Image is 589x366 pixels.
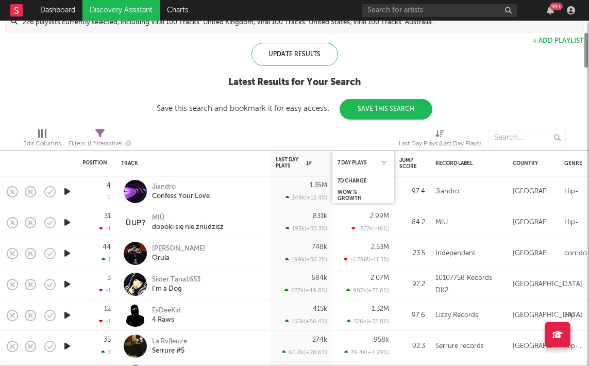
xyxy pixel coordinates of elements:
div: 31 [104,213,111,220]
div: Sister Tana1653 [152,275,200,285]
div: Last Day Plays [276,157,312,169]
div: 12 [104,306,111,312]
div: 150k ( +56.4 % ) [285,318,327,325]
div: 7D Change [338,178,374,184]
a: La RvfleuzeSerrure #5 [152,337,187,356]
div: Position [82,160,107,166]
div: dopóki się nie znüdzisz [152,223,224,232]
div: 44 [103,244,111,251]
div: corrido [564,247,587,260]
div: 97.4 [399,186,425,198]
div: Edit Columns [23,138,61,150]
button: 99+ [547,6,554,14]
div: 35 [104,337,111,343]
div: [GEOGRAPHIC_DATA] [513,247,554,260]
div: Update Results [251,43,338,66]
div: Filters [69,138,131,151]
div: 2.53M [371,244,389,251]
div: Country [513,160,549,167]
div: 3 [101,349,111,356]
div: Last Day Plays (Last Day Plays) [399,125,481,155]
a: [PERSON_NAME]Orula [152,244,205,263]
div: Independent [435,247,475,260]
div: WoW % Growth [338,189,374,202]
div: [GEOGRAPHIC_DATA] [513,309,582,322]
div: Filters(1 filter active) [69,125,131,155]
div: 149k ( +12.4 % ) [285,194,327,201]
div: 97.6 [399,309,425,322]
div: 2.99M [370,213,389,220]
div: MIÜ [435,217,448,229]
div: -1.79M ( -41.5 % ) [344,256,389,263]
div: I'm a Dog [152,285,200,294]
button: + Add Playlist [533,38,584,44]
div: Record Label [435,160,497,167]
div: -1 [99,225,111,232]
div: 1 [102,256,111,263]
div: Serrure records [435,340,484,353]
div: [GEOGRAPHIC_DATA] [513,186,554,198]
div: Latest Results for Your Search [157,76,432,89]
div: 4 Raws [152,315,181,325]
div: [GEOGRAPHIC_DATA] [513,340,554,353]
div: 0 [107,195,111,201]
div: 748k [312,244,327,251]
div: Save this search and bookmark it for easy access: [157,105,432,112]
a: Sister Tana1653I'm a Dog [152,275,200,294]
div: MIÜ [152,213,224,223]
div: 958k [374,337,389,343]
div: 684k [311,275,327,281]
div: 199k ( +36.2 % ) [285,256,327,263]
div: 227k ( +49.8 % ) [284,287,327,294]
div: 92.3 [399,340,425,353]
div: 274k [312,337,327,343]
div: Edit Columns [23,125,61,155]
input: Search... [489,130,566,145]
div: 97.2 [399,278,425,291]
div: 7 Day Plays [338,160,374,166]
div: -572k ( -16 % ) [351,225,389,232]
div: 99 + [550,3,563,10]
div: -1 [99,318,111,325]
div: 60.8k ( +28.6 % ) [282,349,327,356]
div: Confess Your Love [152,192,210,201]
div: Orula [152,254,205,263]
a: EsDeeKid4 Raws [152,306,181,325]
input: Search for artists [362,4,517,17]
button: Save This Search [340,99,432,120]
div: 907k ( +77.8 % ) [346,287,389,294]
div: 3 [107,275,111,281]
span: ( 1 filter active) [88,141,123,147]
a: JiandroConfess Your Love [152,182,210,201]
a: MIÜdopóki się nie znüdzisz [152,213,224,232]
div: [GEOGRAPHIC_DATA] [513,278,582,291]
button: Filter by 7 Day Plays [379,158,389,168]
div: 831k [313,213,327,220]
div: 84.2 [399,217,425,229]
div: Last Day Plays (Last Day Plays) [399,138,481,150]
div: 10107758 Records DK2 [435,272,502,297]
div: 193k ( +30.3 % ) [285,225,327,232]
div: 415k [313,306,327,312]
div: 4 [107,182,111,189]
div: La Rvfleuze [152,337,187,346]
div: [PERSON_NAME] [152,244,205,254]
div: 23.5 [399,247,425,260]
div: Serrure #5 [152,346,187,356]
div: -1 [99,287,111,294]
div: EsDeeKid [152,306,181,315]
div: Jump Score [399,157,417,170]
div: [GEOGRAPHIC_DATA] [513,217,554,229]
div: 326k ( +32.8 % ) [347,318,389,325]
div: 1.32M [372,306,389,312]
div: Lizzy Records [435,309,478,322]
div: 39.4k ( +4.29 % ) [344,349,389,356]
div: Track [121,160,260,167]
div: Jiandro [152,182,210,192]
div: Jiandro [435,186,459,198]
div: 2.07M [371,275,389,281]
input: 226 playlists currently selected, including Viral 100 Tracks: United Kingdom, Viral 100 Tracks: U... [18,11,583,32]
div: 1.35M [310,182,327,189]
